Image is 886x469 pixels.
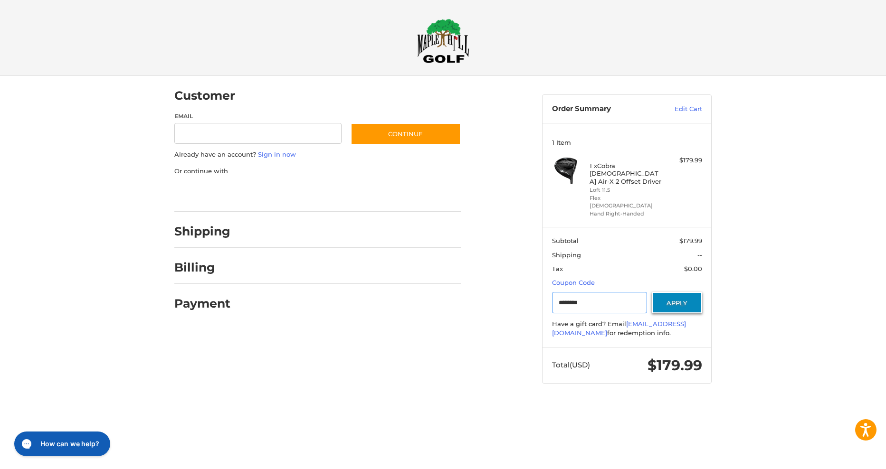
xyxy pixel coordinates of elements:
input: Gift Certificate or Coupon Code [552,292,648,313]
iframe: Google Customer Reviews [808,443,886,469]
h2: Payment [174,296,230,311]
button: Apply [652,292,702,313]
div: Have a gift card? Email for redemption info. [552,319,702,338]
h2: Billing [174,260,230,275]
button: Continue [351,123,461,145]
a: Sign in now [258,150,296,158]
label: Email [174,112,342,121]
span: Subtotal [552,237,579,244]
h2: Shipping [174,224,230,239]
iframe: PayPal-paypal [171,185,243,202]
a: Coupon Code [552,279,595,286]
h3: 1 Item [552,139,702,146]
li: Flex [DEMOGRAPHIC_DATA] [590,194,662,210]
span: $179.99 [679,237,702,244]
h2: Customer [174,88,235,103]
span: $0.00 [684,265,702,272]
h3: Order Summary [552,104,654,114]
iframe: PayPal-paylater [252,185,323,202]
img: Maple Hill Golf [417,19,469,63]
span: Tax [552,265,563,272]
span: $179.99 [648,356,702,374]
span: -- [697,251,702,259]
span: Shipping [552,251,581,259]
span: Total (USD) [552,360,590,369]
h4: 1 x Cobra [DEMOGRAPHIC_DATA] Air-X 2 Offset Driver [590,162,662,185]
iframe: PayPal-venmo [333,185,404,202]
iframe: Gorgias live chat messenger [10,428,113,460]
li: Loft 11.5 [590,186,662,194]
p: Or continue with [174,167,461,176]
div: $179.99 [665,156,702,165]
p: Already have an account? [174,150,461,159]
li: Hand Right-Handed [590,210,662,218]
a: Edit Cart [654,104,702,114]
